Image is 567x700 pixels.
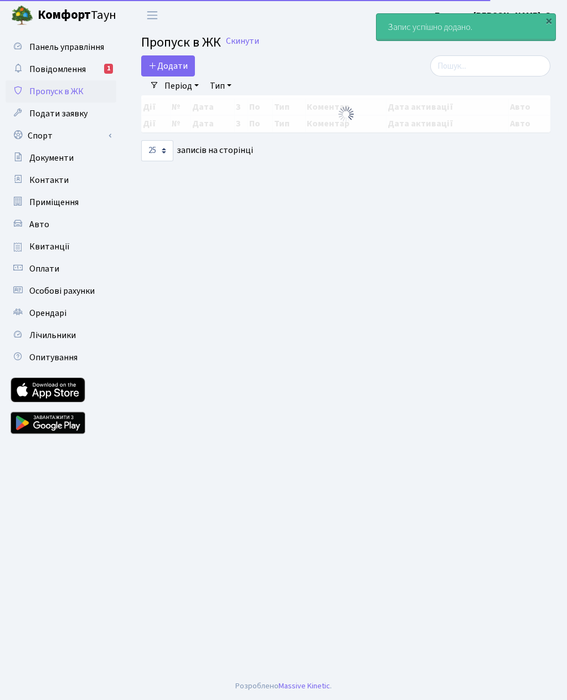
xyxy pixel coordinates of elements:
select: записів на сторінці [141,140,173,161]
span: Пропуск в ЖК [29,85,84,98]
div: × [543,15,554,26]
span: Подати заявку [29,108,87,120]
span: Опитування [29,351,78,364]
span: Повідомлення [29,63,86,75]
a: Приміщення [6,191,116,213]
span: Пропуск в ЖК [141,33,221,52]
div: 1 [104,64,113,74]
input: Пошук... [430,55,550,76]
span: Приміщення [29,196,79,208]
span: Контакти [29,174,69,186]
span: Особові рахунки [29,285,95,297]
a: Додати [141,55,195,76]
a: Повідомлення1 [6,58,116,80]
a: Документи [6,147,116,169]
a: Панель управління [6,36,116,58]
span: Панель управління [29,41,104,53]
span: Оплати [29,263,59,275]
a: Спорт [6,125,116,147]
a: Скинути [226,36,259,47]
a: Лічильники [6,324,116,346]
a: Блєдних [PERSON_NAME]. О. [435,9,554,22]
a: Пропуск в ЖК [6,80,116,103]
img: Обробка... [337,105,355,123]
a: Контакти [6,169,116,191]
span: Таун [38,6,116,25]
b: Комфорт [38,6,91,24]
span: Лічильники [29,329,76,341]
span: Додати [148,60,188,72]
a: Особові рахунки [6,280,116,302]
a: Авто [6,213,116,236]
a: Massive Kinetic [279,680,330,692]
div: Розроблено . [235,680,332,692]
img: logo.png [11,4,33,27]
button: Переключити навігацію [138,6,166,24]
span: Орендарі [29,307,66,319]
a: Опитування [6,346,116,369]
label: записів на сторінці [141,140,253,161]
div: Запис успішно додано. [377,14,555,40]
a: Оплати [6,258,116,280]
a: Подати заявку [6,103,116,125]
span: Квитанції [29,241,70,253]
a: Період [160,76,203,95]
a: Орендарі [6,302,116,324]
span: Авто [29,218,49,231]
a: Квитанції [6,236,116,258]
span: Документи [29,152,74,164]
a: Тип [205,76,236,95]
